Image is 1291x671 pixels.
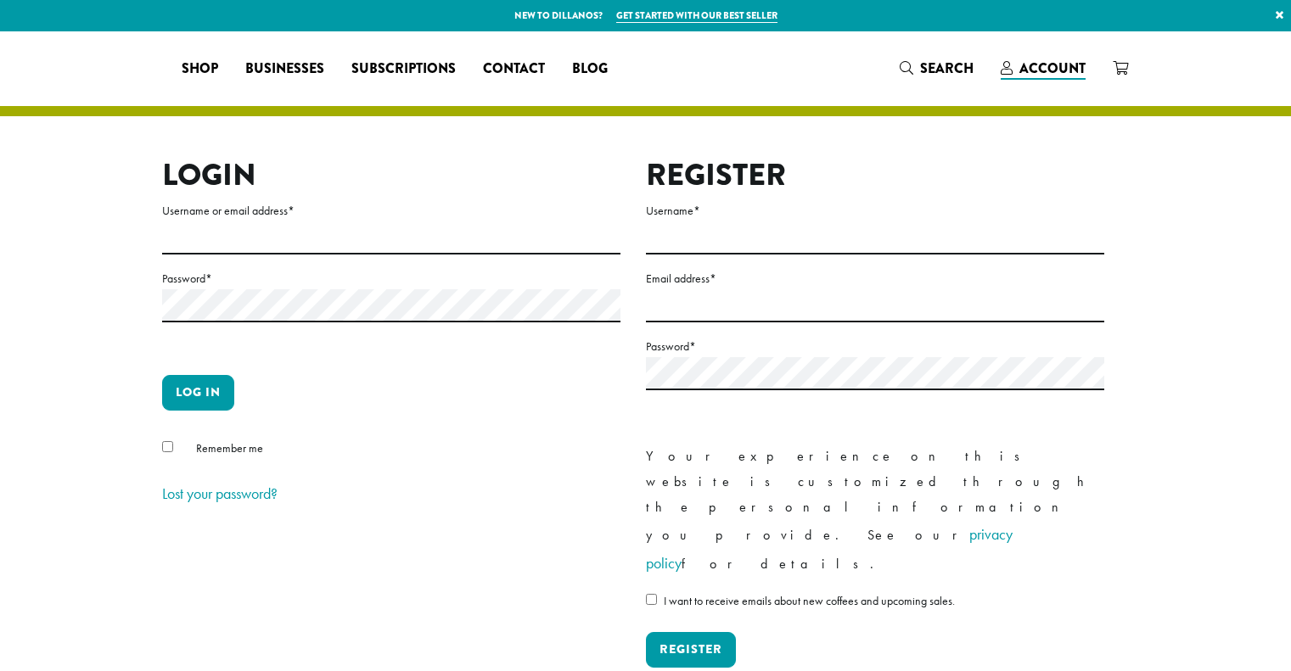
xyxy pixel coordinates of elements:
[1019,59,1086,78] span: Account
[162,200,620,221] label: Username or email address
[162,484,278,503] a: Lost your password?
[646,524,1013,573] a: privacy policy
[646,444,1104,578] p: Your experience on this website is customized through the personal information you provide. See o...
[162,375,234,411] button: Log in
[646,200,1104,221] label: Username
[616,8,777,23] a: Get started with our best seller
[920,59,974,78] span: Search
[646,157,1104,193] h2: Register
[646,336,1104,357] label: Password
[646,594,657,605] input: I want to receive emails about new coffees and upcoming sales.
[168,55,232,82] a: Shop
[196,440,263,456] span: Remember me
[886,54,987,82] a: Search
[646,632,736,668] button: Register
[572,59,608,80] span: Blog
[646,268,1104,289] label: Email address
[162,268,620,289] label: Password
[182,59,218,80] span: Shop
[245,59,324,80] span: Businesses
[664,593,955,608] span: I want to receive emails about new coffees and upcoming sales.
[351,59,456,80] span: Subscriptions
[483,59,545,80] span: Contact
[162,157,620,193] h2: Login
